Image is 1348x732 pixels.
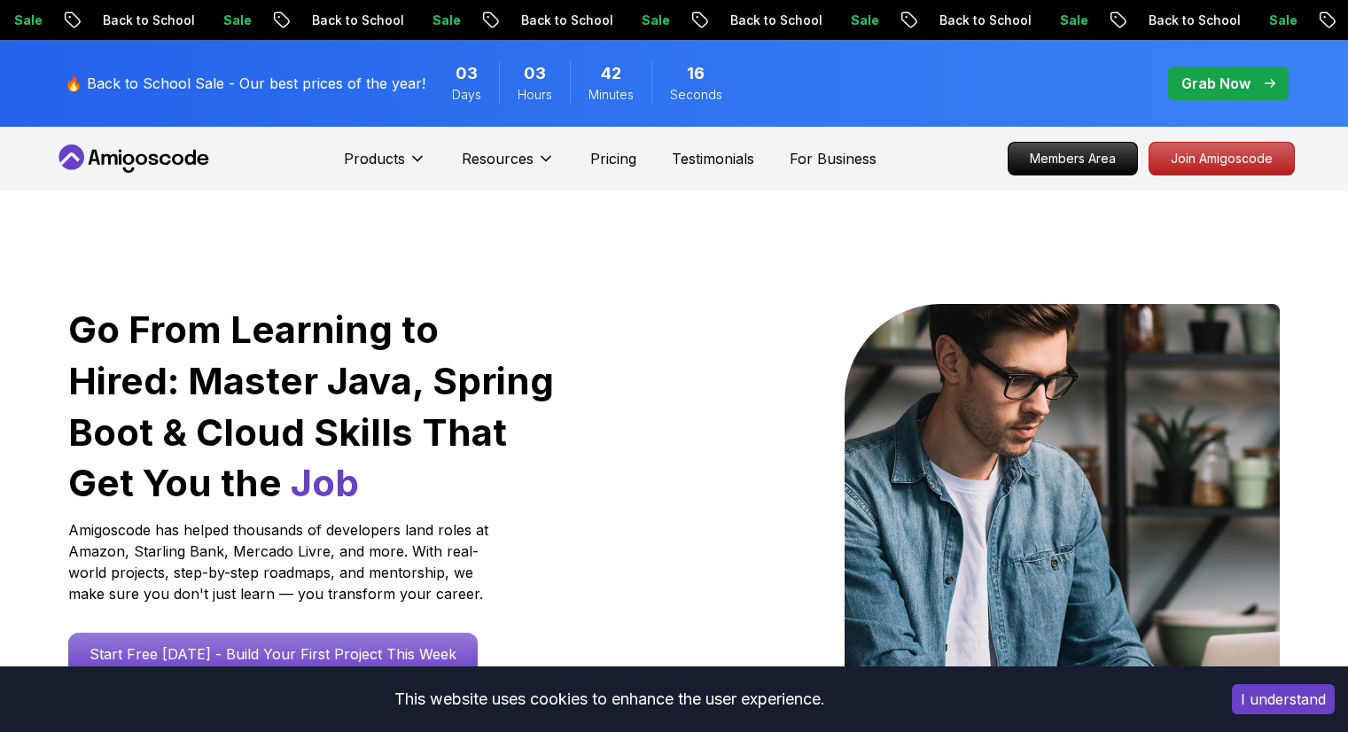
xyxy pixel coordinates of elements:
button: Accept cookies [1232,684,1335,714]
div: This website uses cookies to enhance the user experience. [13,680,1205,719]
a: Pricing [590,148,636,169]
p: Join Amigoscode [1149,143,1294,175]
p: Back to School [922,12,1042,29]
a: Testimonials [672,148,754,169]
a: Start Free [DATE] - Build Your First Project This Week [68,633,478,675]
span: Job [291,460,359,505]
span: Minutes [588,86,634,104]
p: 🔥 Back to School Sale - Our best prices of the year! [65,73,425,94]
p: Sale [624,12,681,29]
a: For Business [790,148,877,169]
span: 16 Seconds [687,61,705,86]
p: Products [344,148,405,169]
span: 42 Minutes [601,61,621,86]
p: Back to School [713,12,833,29]
span: Seconds [670,86,722,104]
p: Back to School [1131,12,1251,29]
p: Back to School [85,12,206,29]
p: Sale [833,12,890,29]
span: 3 Hours [524,61,546,86]
button: Resources [462,148,555,183]
h1: Go From Learning to Hired: Master Java, Spring Boot & Cloud Skills That Get You the [68,304,557,509]
p: Grab Now [1181,73,1251,94]
button: Products [344,148,426,183]
a: Members Area [1008,142,1138,175]
p: Sale [415,12,471,29]
p: Sale [206,12,262,29]
p: Sale [1042,12,1099,29]
a: Join Amigoscode [1149,142,1295,175]
p: Sale [1251,12,1308,29]
span: Days [452,86,481,104]
p: Amigoscode has helped thousands of developers land roles at Amazon, Starling Bank, Mercado Livre,... [68,519,494,604]
p: Back to School [503,12,624,29]
span: 3 Days [456,61,478,86]
p: Resources [462,148,534,169]
p: Back to School [294,12,415,29]
span: Hours [518,86,552,104]
p: Members Area [1009,143,1137,175]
